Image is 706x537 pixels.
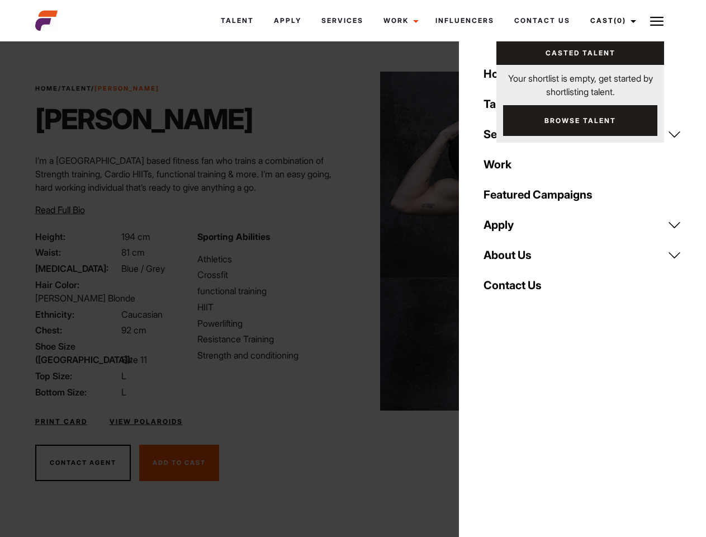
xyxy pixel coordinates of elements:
[35,293,135,304] span: [PERSON_NAME] Blonde
[504,6,580,36] a: Contact Us
[35,10,58,32] img: cropped-aefm-brand-fav-22-square.png
[496,65,664,98] p: Your shortlist is empty, get started by shortlisting talent.
[477,270,688,300] a: Contact Us
[197,284,346,298] li: functional training
[35,385,119,399] span: Bottom Size:
[153,459,206,467] span: Add To Cast
[477,210,688,240] a: Apply
[197,332,346,346] li: Resistance Training
[121,387,126,398] span: L
[35,203,85,216] button: Read Full Bio
[35,246,119,259] span: Waist:
[425,6,504,36] a: Influencers
[94,84,159,92] strong: [PERSON_NAME]
[35,102,253,136] h1: [PERSON_NAME]
[197,252,346,266] li: Athletics
[477,119,688,149] a: Services
[61,84,91,92] a: Talent
[197,231,270,242] strong: Sporting Abilities
[35,340,119,366] span: Shoe Size ([GEOGRAPHIC_DATA]):
[650,15,664,28] img: Burger icon
[503,105,657,136] a: Browse Talent
[496,41,664,65] a: Casted Talent
[197,348,346,362] li: Strength and conditioning
[121,263,165,274] span: Blue / Grey
[580,6,643,36] a: Cast(0)
[477,59,688,89] a: Home
[121,309,163,320] span: Caucasian
[110,417,183,427] a: View Polaroids
[121,247,145,258] span: 81 cm
[197,317,346,330] li: Powerlifting
[614,16,626,25] span: (0)
[35,417,87,427] a: Print Card
[373,6,425,36] a: Work
[121,354,147,365] span: Size 11
[35,323,119,337] span: Chest:
[197,300,346,314] li: HIIT
[477,240,688,270] a: About Us
[477,89,688,119] a: Talent
[311,6,373,36] a: Services
[35,154,347,194] p: I’m a [GEOGRAPHIC_DATA] based fitness fan who trains a combination of Strength training, Cardio H...
[35,308,119,321] span: Ethnicity:
[197,268,346,281] li: Crossfit
[264,6,311,36] a: Apply
[35,230,119,243] span: Height:
[35,84,159,93] span: / /
[35,278,119,291] span: Hair Color:
[35,445,131,482] button: Contact Agent
[477,180,688,210] a: Featured Campaigns
[35,262,119,275] span: [MEDICAL_DATA]:
[121,324,146,336] span: 92 cm
[35,204,85,215] span: Read Full Bio
[139,445,219,482] button: Add To Cast
[35,369,119,383] span: Top Size:
[121,370,126,381] span: L
[121,231,150,242] span: 194 cm
[211,6,264,36] a: Talent
[35,84,58,92] a: Home
[477,149,688,180] a: Work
